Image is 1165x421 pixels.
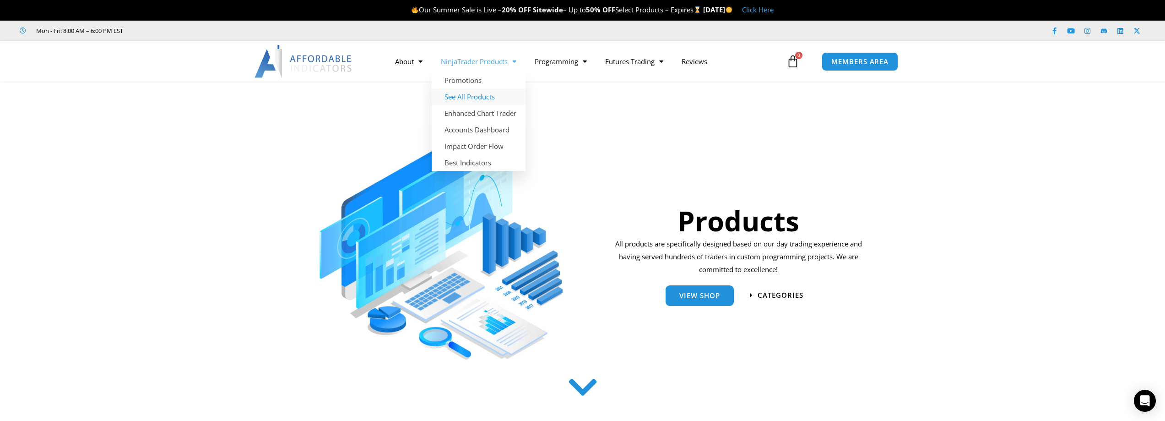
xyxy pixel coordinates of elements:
span: MEMBERS AREA [831,58,889,65]
a: View Shop [666,285,734,306]
a: Impact Order Flow [432,138,526,154]
a: Programming [526,51,596,72]
a: NinjaTrader Products [432,51,526,72]
img: ProductsSection scaled | Affordable Indicators – NinjaTrader [320,127,563,360]
a: Click Here [742,5,774,14]
span: 0 [795,52,802,59]
a: Futures Trading [596,51,672,72]
strong: Sitewide [533,5,563,14]
div: Open Intercom Messenger [1134,390,1156,412]
ul: NinjaTrader Products [432,72,526,171]
h1: Products [612,202,865,240]
p: All products are specifically designed based on our day trading experience and having served hund... [612,238,865,276]
a: Accounts Dashboard [432,121,526,138]
strong: 20% OFF [502,5,531,14]
a: MEMBERS AREA [822,52,898,71]
img: ⌛ [694,6,701,13]
span: Mon - Fri: 8:00 AM – 6:00 PM EST [34,25,123,36]
strong: 50% OFF [586,5,615,14]
iframe: Customer reviews powered by Trustpilot [136,26,273,35]
a: Reviews [672,51,716,72]
a: categories [750,292,803,299]
a: Enhanced Chart Trader [432,105,526,121]
nav: Menu [386,51,784,72]
span: Our Summer Sale is Live – – Up to Select Products – Expires [411,5,703,14]
img: LogoAI | Affordable Indicators – NinjaTrader [255,45,353,78]
span: View Shop [679,292,720,299]
a: 0 [773,48,813,75]
a: Best Indicators [432,154,526,171]
strong: [DATE] [703,5,733,14]
img: 🌞 [726,6,732,13]
a: About [386,51,432,72]
a: Promotions [432,72,526,88]
a: See All Products [432,88,526,105]
img: 🔥 [412,6,418,13]
span: categories [758,292,803,299]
